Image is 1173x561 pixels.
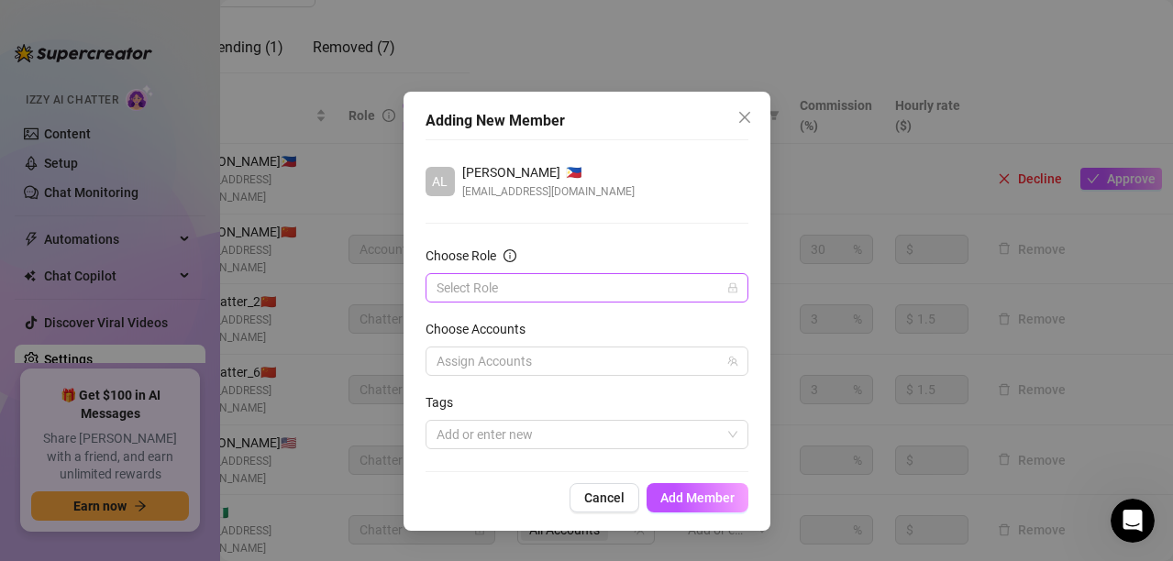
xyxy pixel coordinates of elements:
[730,103,759,132] button: Close
[426,392,465,412] label: Tags
[462,182,635,201] span: [EMAIL_ADDRESS][DOMAIN_NAME]
[584,490,625,505] span: Cancel
[727,356,738,367] span: team
[426,110,748,132] div: Adding New Member
[426,246,496,266] div: Choose Role
[727,282,738,293] span: lock
[432,171,448,192] span: AL
[426,319,537,339] label: Choose Accounts
[730,110,759,125] span: Close
[1111,499,1155,543] iframe: Intercom live chat
[660,490,735,505] span: Add Member
[504,249,516,262] span: info-circle
[647,483,748,512] button: Add Member
[737,110,752,125] span: close
[570,483,639,512] button: Cancel
[462,162,635,182] div: 🇵🇭
[462,162,560,182] span: [PERSON_NAME]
